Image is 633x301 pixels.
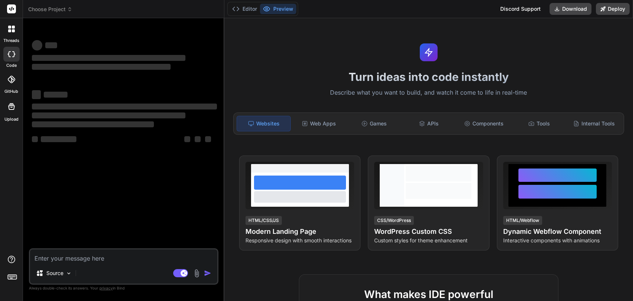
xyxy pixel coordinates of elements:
[41,136,76,142] span: ‌
[503,216,542,225] div: HTML/Webflow
[45,42,57,48] span: ‌
[99,286,113,290] span: privacy
[32,40,42,50] span: ‌
[260,4,296,14] button: Preview
[184,136,190,142] span: ‌
[32,136,38,142] span: ‌
[496,3,545,15] div: Discord Support
[28,6,72,13] span: Choose Project
[567,116,621,131] div: Internal Tools
[550,3,591,15] button: Download
[245,216,282,225] div: HTML/CSS/JS
[596,3,630,15] button: Deploy
[29,285,218,292] p: Always double-check its answers. Your in Bind
[204,269,211,277] img: icon
[46,269,63,277] p: Source
[229,4,260,14] button: Editor
[245,237,354,244] p: Responsive design with smooth interactions
[4,116,19,122] label: Upload
[32,64,171,70] span: ‌
[3,37,19,44] label: threads
[6,62,17,69] label: code
[503,226,612,237] h4: Dynamic Webflow Component
[32,121,154,127] span: ‌
[4,88,18,95] label: GitHub
[347,116,400,131] div: Games
[374,216,414,225] div: CSS/WordPress
[292,116,346,131] div: Web Apps
[44,92,67,98] span: ‌
[229,70,629,84] h1: Turn ideas into code instantly
[32,104,217,109] span: ‌
[245,226,354,237] h4: Modern Landing Page
[229,88,629,98] p: Describe what you want to build, and watch it come to life in real-time
[503,237,612,244] p: Interactive components with animations
[402,116,456,131] div: APIs
[237,116,291,131] div: Websites
[66,270,72,277] img: Pick Models
[192,269,201,278] img: attachment
[32,55,185,61] span: ‌
[205,136,211,142] span: ‌
[32,90,41,99] span: ‌
[512,116,566,131] div: Tools
[374,226,483,237] h4: WordPress Custom CSS
[195,136,201,142] span: ‌
[374,237,483,244] p: Custom styles for theme enhancement
[457,116,511,131] div: Components
[32,112,185,118] span: ‌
